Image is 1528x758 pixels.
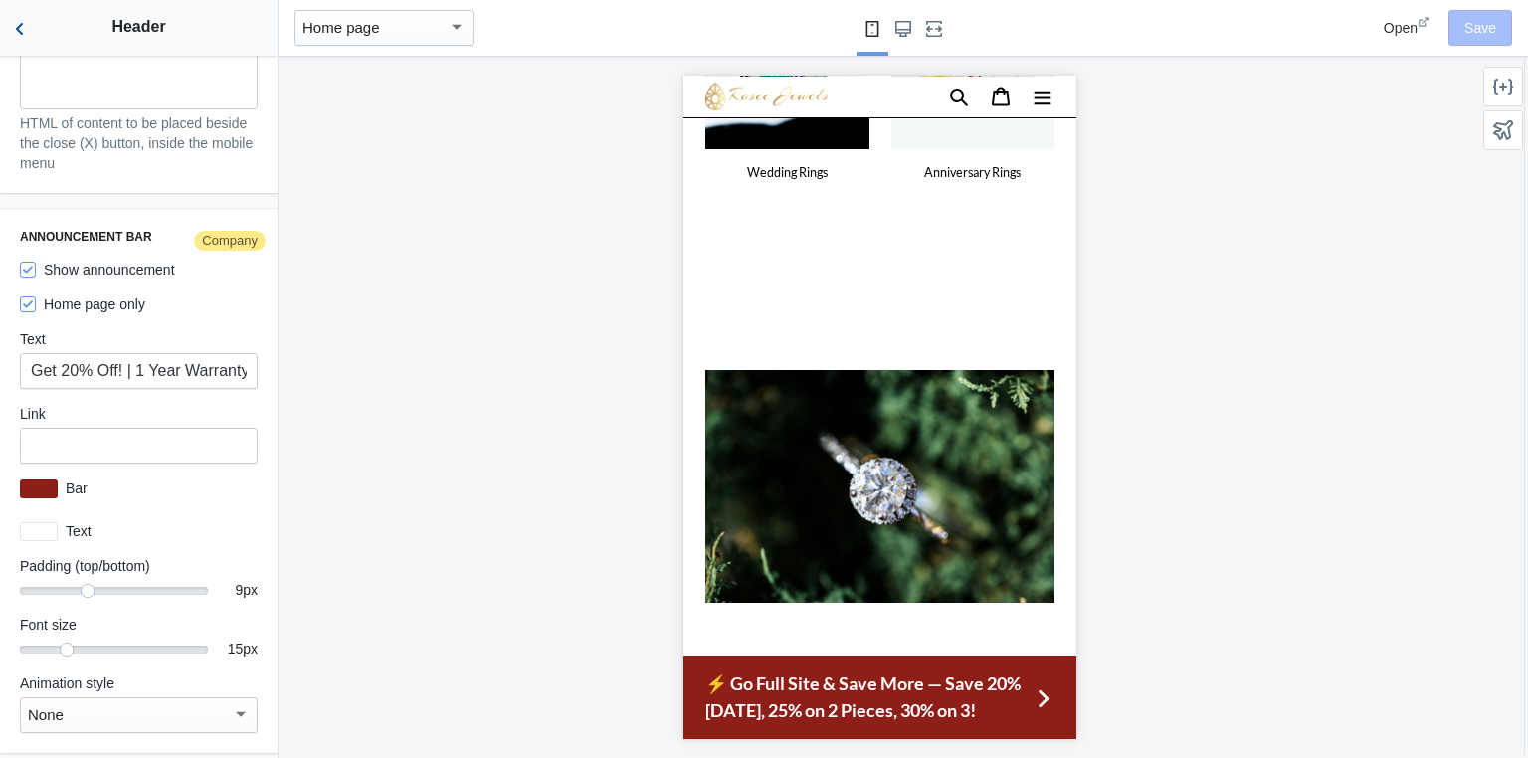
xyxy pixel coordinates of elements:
[58,478,258,498] label: Bar
[20,260,175,280] label: Show announcement
[228,641,244,657] span: 15
[243,641,258,657] span: px
[20,404,258,424] label: Link
[20,113,258,173] p: HTML of content to be placed beside the close (X) button, inside the mobile menu
[192,229,268,253] span: Company
[28,706,64,723] mat-select-trigger: None
[235,582,243,598] span: 9
[243,582,258,598] span: px
[683,76,1076,739] iframe: To enrich screen reader interactions, please activate Accessibility in Grammarly extension settings
[1384,20,1418,36] span: Open
[302,19,380,36] mat-select-trigger: Home page
[58,521,258,541] label: Text
[20,229,258,245] h3: Announcement bar
[20,294,145,314] label: Home page only
[20,673,258,693] label: Animation style
[20,556,258,576] label: Padding (top/bottom)
[20,329,258,349] label: Text
[20,615,258,635] label: Font size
